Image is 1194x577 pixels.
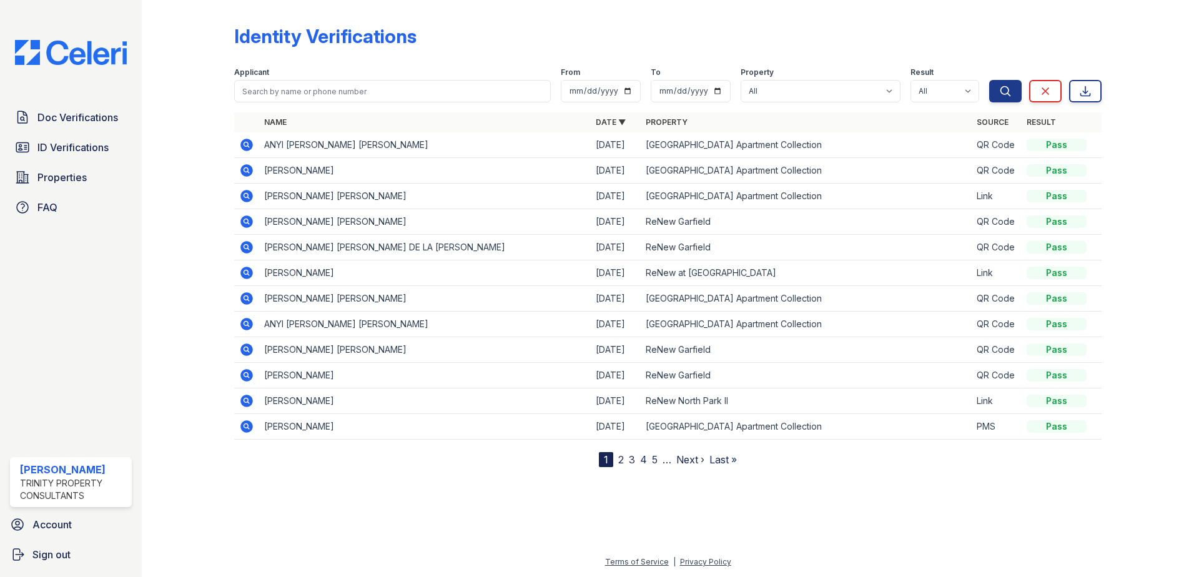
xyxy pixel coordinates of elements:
label: Result [910,67,934,77]
td: [GEOGRAPHIC_DATA] Apartment Collection [641,312,972,337]
div: Pass [1027,343,1087,356]
div: Identity Verifications [234,25,417,47]
td: [PERSON_NAME] [PERSON_NAME] DE LA [PERSON_NAME] [259,235,591,260]
a: Source [977,117,1009,127]
div: | [673,557,676,566]
td: [DATE] [591,286,641,312]
span: ID Verifications [37,140,109,155]
a: 3 [629,453,635,466]
td: [DATE] [591,414,641,440]
div: Pass [1027,395,1087,407]
td: [PERSON_NAME] [259,260,591,286]
td: QR Code [972,235,1022,260]
td: PMS [972,414,1022,440]
label: From [561,67,580,77]
a: 4 [640,453,647,466]
td: [DATE] [591,235,641,260]
span: FAQ [37,200,57,215]
a: Terms of Service [605,557,669,566]
div: Trinity Property Consultants [20,477,127,502]
a: 2 [618,453,624,466]
td: QR Code [972,286,1022,312]
td: [PERSON_NAME] [PERSON_NAME] [259,286,591,312]
td: [PERSON_NAME] [259,414,591,440]
div: Pass [1027,241,1087,254]
td: Link [972,184,1022,209]
label: To [651,67,661,77]
a: Last » [709,453,737,466]
td: [DATE] [591,260,641,286]
td: ReNew Garfield [641,363,972,388]
td: [DATE] [591,337,641,363]
td: [DATE] [591,132,641,158]
td: [DATE] [591,388,641,414]
td: ReNew Garfield [641,209,972,235]
a: Property [646,117,688,127]
td: ReNew Garfield [641,235,972,260]
div: [PERSON_NAME] [20,462,127,477]
a: Doc Verifications [10,105,132,130]
td: [DATE] [591,363,641,388]
td: [GEOGRAPHIC_DATA] Apartment Collection [641,184,972,209]
a: Next › [676,453,704,466]
div: Pass [1027,164,1087,177]
span: Doc Verifications [37,110,118,125]
td: [PERSON_NAME] [259,158,591,184]
td: [GEOGRAPHIC_DATA] Apartment Collection [641,286,972,312]
td: [DATE] [591,184,641,209]
div: Pass [1027,267,1087,279]
td: ANYI [PERSON_NAME] [PERSON_NAME] [259,312,591,337]
a: Result [1027,117,1056,127]
td: Link [972,260,1022,286]
div: Pass [1027,139,1087,151]
span: … [663,452,671,467]
div: Pass [1027,318,1087,330]
td: Link [972,388,1022,414]
span: Properties [37,170,87,185]
div: Pass [1027,190,1087,202]
td: [PERSON_NAME] [PERSON_NAME] [259,337,591,363]
td: [PERSON_NAME] [259,363,591,388]
td: QR Code [972,158,1022,184]
td: [GEOGRAPHIC_DATA] Apartment Collection [641,414,972,440]
input: Search by name or phone number [234,80,551,102]
a: Properties [10,165,132,190]
div: 1 [599,452,613,467]
td: [PERSON_NAME] [PERSON_NAME] [259,184,591,209]
td: [DATE] [591,158,641,184]
label: Applicant [234,67,269,77]
a: Privacy Policy [680,557,731,566]
img: CE_Logo_Blue-a8612792a0a2168367f1c8372b55b34899dd931a85d93a1a3d3e32e68fde9ad4.png [5,40,137,65]
td: [GEOGRAPHIC_DATA] Apartment Collection [641,158,972,184]
td: [PERSON_NAME] [259,388,591,414]
label: Property [741,67,774,77]
span: Sign out [32,547,71,562]
a: 5 [652,453,658,466]
td: [GEOGRAPHIC_DATA] Apartment Collection [641,132,972,158]
a: ID Verifications [10,135,132,160]
td: ReNew at [GEOGRAPHIC_DATA] [641,260,972,286]
td: QR Code [972,132,1022,158]
a: Name [264,117,287,127]
a: FAQ [10,195,132,220]
td: QR Code [972,337,1022,363]
td: ReNew North Park II [641,388,972,414]
a: Date ▼ [596,117,626,127]
td: QR Code [972,209,1022,235]
span: Account [32,517,72,532]
div: Pass [1027,215,1087,228]
div: Pass [1027,369,1087,382]
a: Account [5,512,137,537]
td: QR Code [972,312,1022,337]
td: [PERSON_NAME] [PERSON_NAME] [259,209,591,235]
div: Pass [1027,420,1087,433]
a: Sign out [5,542,137,567]
td: ANYI [PERSON_NAME] [PERSON_NAME] [259,132,591,158]
td: QR Code [972,363,1022,388]
td: ReNew Garfield [641,337,972,363]
div: Pass [1027,292,1087,305]
td: [DATE] [591,312,641,337]
td: [DATE] [591,209,641,235]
